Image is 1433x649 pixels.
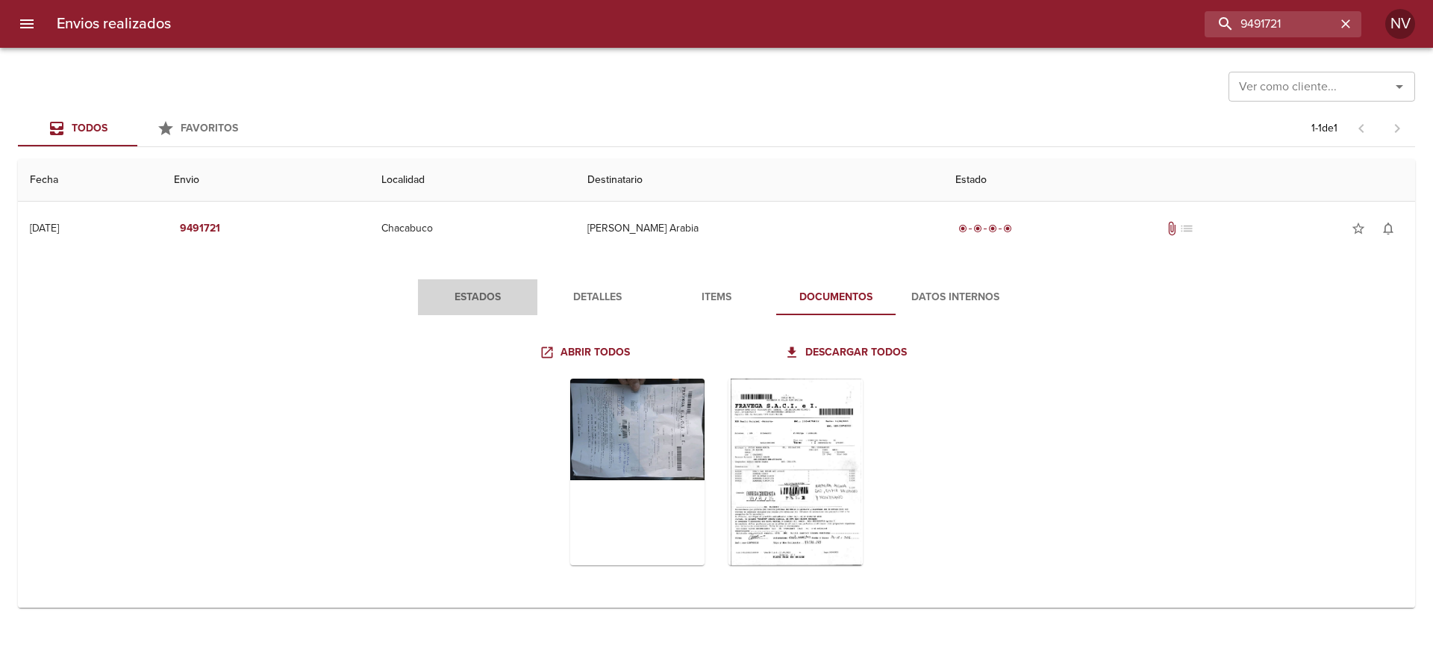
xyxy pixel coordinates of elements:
[1311,121,1337,136] p: 1 - 1 de 1
[1389,76,1410,97] button: Abrir
[1379,111,1415,146] span: Pagina siguiente
[72,122,107,134] span: Todos
[905,288,1006,307] span: Datos Internos
[575,159,943,202] th: Destinatario
[787,344,907,362] span: Descargar todos
[1381,221,1396,236] span: notifications_none
[1003,224,1012,233] span: radio_button_checked
[369,202,575,255] td: Chacabuco
[162,159,369,202] th: Envio
[1343,120,1379,135] span: Pagina anterior
[543,344,630,362] span: Abrir todos
[546,288,648,307] span: Detalles
[575,202,943,255] td: [PERSON_NAME] Arabia
[666,288,767,307] span: Items
[1164,221,1179,236] span: Tiene documentos adjuntos
[1385,9,1415,39] div: Abrir información de usuario
[973,224,982,233] span: radio_button_checked
[570,379,705,565] div: Arir imagen
[30,222,59,235] div: [DATE]
[958,224,967,233] span: radio_button_checked
[18,111,257,146] div: Tabs Envios
[781,339,913,367] a: Descargar todos
[427,288,528,307] span: Estados
[181,122,238,134] span: Favoritos
[955,221,1015,236] div: Entregado
[785,288,887,307] span: Documentos
[9,6,45,42] button: menu
[728,379,863,565] div: Arir imagen
[988,224,997,233] span: radio_button_checked
[174,215,226,243] button: 9491721
[537,339,636,367] a: Abrir todos
[418,279,1015,315] div: Tabs detalle de guia
[943,159,1415,202] th: Estado
[1351,221,1366,236] span: star_border
[57,12,171,36] h6: Envios realizados
[369,159,575,202] th: Localidad
[1179,221,1194,236] span: No tiene pedido asociado
[1385,9,1415,39] div: NV
[1343,214,1373,243] button: Agregar a favoritos
[180,220,220,238] em: 9491721
[1373,214,1403,243] button: Activar notificaciones
[1205,11,1336,37] input: buscar
[18,159,162,202] th: Fecha
[18,159,1415,608] table: Tabla de envíos del cliente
